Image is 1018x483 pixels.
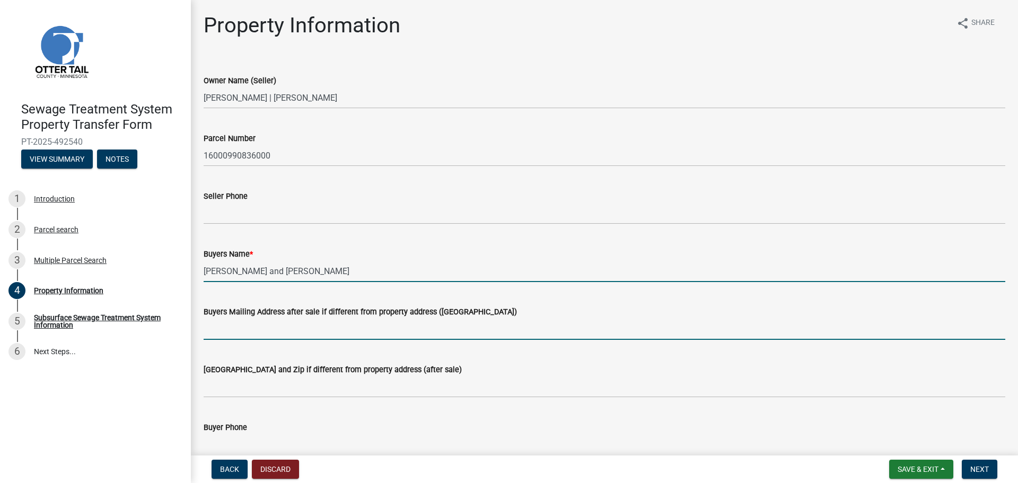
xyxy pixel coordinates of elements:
div: Subsurface Sewage Treatment System Information [34,314,174,329]
label: Parcel Number [204,135,256,143]
label: Owner Name (Seller) [204,77,276,85]
div: 6 [8,343,25,360]
button: View Summary [21,150,93,169]
span: Next [970,465,989,473]
label: Buyers Mailing Address after sale if different from property address ([GEOGRAPHIC_DATA]) [204,309,517,316]
button: Next [962,460,997,479]
div: 2 [8,221,25,238]
button: Back [212,460,248,479]
label: Buyers Name [204,251,253,258]
span: Save & Exit [898,465,938,473]
button: Notes [97,150,137,169]
div: Multiple Parcel Search [34,257,107,264]
wm-modal-confirm: Notes [97,155,137,164]
button: Save & Exit [889,460,953,479]
div: Property Information [34,287,103,294]
label: [GEOGRAPHIC_DATA] and Zip if different from property address (after sale) [204,366,462,374]
div: Introduction [34,195,75,203]
label: Buyer Phone [204,424,247,432]
div: Parcel search [34,226,78,233]
button: Discard [252,460,299,479]
div: 5 [8,313,25,330]
span: Back [220,465,239,473]
div: 4 [8,282,25,299]
wm-modal-confirm: Summary [21,155,93,164]
i: share [956,17,969,30]
div: 1 [8,190,25,207]
button: shareShare [948,13,1003,33]
img: Otter Tail County, Minnesota [21,11,101,91]
h4: Sewage Treatment System Property Transfer Form [21,102,182,133]
h1: Property Information [204,13,400,38]
label: Seller Phone [204,193,248,200]
span: PT-2025-492540 [21,137,170,147]
span: Share [971,17,995,30]
div: 3 [8,252,25,269]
